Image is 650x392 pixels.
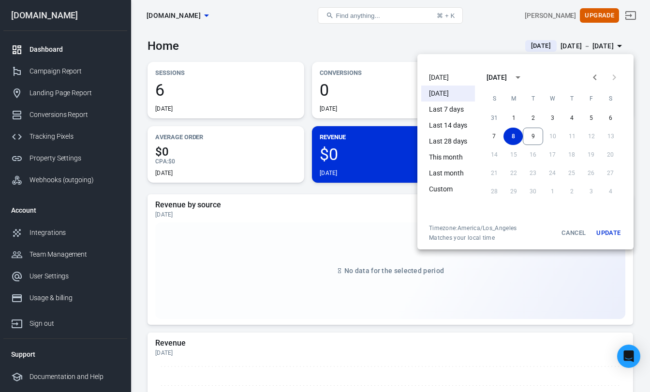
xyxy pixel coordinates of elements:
button: 5 [581,109,601,127]
button: 4 [562,109,581,127]
button: 3 [543,109,562,127]
button: 9 [523,128,543,145]
button: Update [593,224,624,242]
li: [DATE] [421,70,475,86]
button: Cancel [558,224,589,242]
span: Monday [505,89,522,108]
button: Previous month [585,68,605,87]
button: 7 [484,128,503,145]
button: calendar view is open, switch to year view [510,69,526,86]
li: This month [421,149,475,165]
li: Last 28 days [421,133,475,149]
li: [DATE] [421,86,475,102]
span: Sunday [486,89,503,108]
button: 31 [485,109,504,127]
span: Tuesday [524,89,542,108]
button: 6 [601,109,620,127]
div: [DATE] [487,73,507,83]
span: Thursday [563,89,580,108]
span: Matches your local time [429,234,517,242]
button: 2 [523,109,543,127]
li: Last 7 days [421,102,475,117]
span: Friday [582,89,600,108]
span: Saturday [602,89,619,108]
span: Wednesday [544,89,561,108]
button: 8 [503,128,523,145]
li: Last month [421,165,475,181]
li: Last 14 days [421,117,475,133]
div: Timezone: America/Los_Angeles [429,224,517,232]
li: Custom [421,181,475,197]
button: 1 [504,109,523,127]
div: Open Intercom Messenger [617,345,640,368]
